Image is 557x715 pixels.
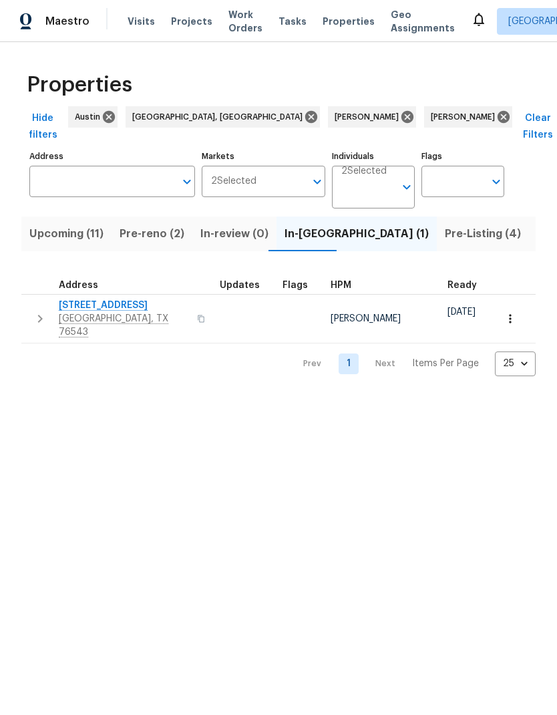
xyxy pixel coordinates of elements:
span: Geo Assignments [391,8,455,35]
div: Austin [68,106,118,128]
div: Earliest renovation start date (first business day after COE or Checkout) [447,281,489,290]
span: In-review (0) [200,225,268,243]
span: Address [59,281,98,290]
label: Address [29,152,195,160]
a: Goto page 1 [339,353,359,374]
span: [GEOGRAPHIC_DATA], [GEOGRAPHIC_DATA] [132,110,308,124]
span: Work Orders [228,8,262,35]
span: In-[GEOGRAPHIC_DATA] (1) [285,225,429,243]
label: Flags [421,152,504,160]
span: Tasks [278,17,307,26]
span: Visits [128,15,155,28]
button: Open [178,172,196,191]
button: Open [308,172,327,191]
span: Pre-reno (2) [120,225,184,243]
span: Ready [447,281,477,290]
span: Clear Filters [522,110,554,143]
p: Items Per Page [412,357,479,370]
span: Properties [27,78,132,92]
label: Individuals [332,152,415,160]
button: Open [487,172,506,191]
nav: Pagination Navigation [291,351,536,376]
span: Maestro [45,15,89,28]
span: Updates [220,281,260,290]
div: [PERSON_NAME] [424,106,512,128]
span: Properties [323,15,375,28]
span: [DATE] [447,307,476,317]
span: 2 Selected [341,166,387,177]
span: [PERSON_NAME] [431,110,500,124]
div: [GEOGRAPHIC_DATA], [GEOGRAPHIC_DATA] [126,106,320,128]
div: 25 [495,346,536,381]
span: Upcoming (11) [29,225,104,243]
span: Hide filters [27,110,59,143]
label: Markets [202,152,326,160]
span: 2 Selected [211,176,256,187]
span: [PERSON_NAME] [331,314,401,323]
span: Pre-Listing (4) [445,225,521,243]
button: Open [397,178,416,196]
span: Projects [171,15,212,28]
span: HPM [331,281,351,290]
span: Flags [283,281,308,290]
div: [PERSON_NAME] [328,106,416,128]
span: Austin [75,110,106,124]
button: Hide filters [21,106,64,147]
span: [PERSON_NAME] [335,110,404,124]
